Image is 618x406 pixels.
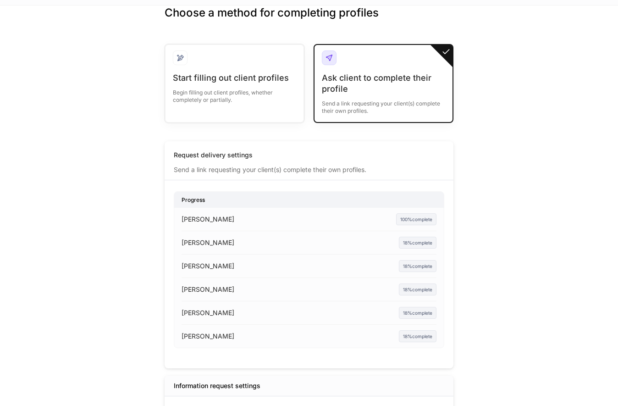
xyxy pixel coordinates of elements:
[173,83,296,104] div: Begin filling out client profiles, whether completely or partially.
[399,260,436,272] div: 18% complete
[173,72,296,83] div: Start filling out client profiles
[322,72,445,95] div: Ask client to complete their profile
[165,6,453,35] h3: Choose a method for completing profiles
[182,332,234,341] p: [PERSON_NAME]
[174,150,366,160] div: Request delivery settings
[174,192,444,208] div: Progress
[182,285,234,294] p: [PERSON_NAME]
[399,307,436,319] div: 18% complete
[322,95,445,115] div: Send a link requesting your client(s) complete their own profiles.
[182,238,234,247] p: [PERSON_NAME]
[182,261,234,271] p: [PERSON_NAME]
[399,237,436,249] div: 18% complete
[174,381,260,390] div: Information request settings
[182,215,234,224] p: [PERSON_NAME]
[399,330,436,342] div: 18% complete
[396,213,436,225] div: 100% complete
[182,308,234,317] p: [PERSON_NAME]
[174,160,366,174] div: Send a link requesting your client(s) complete their own profiles.
[399,284,436,295] div: 18% complete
